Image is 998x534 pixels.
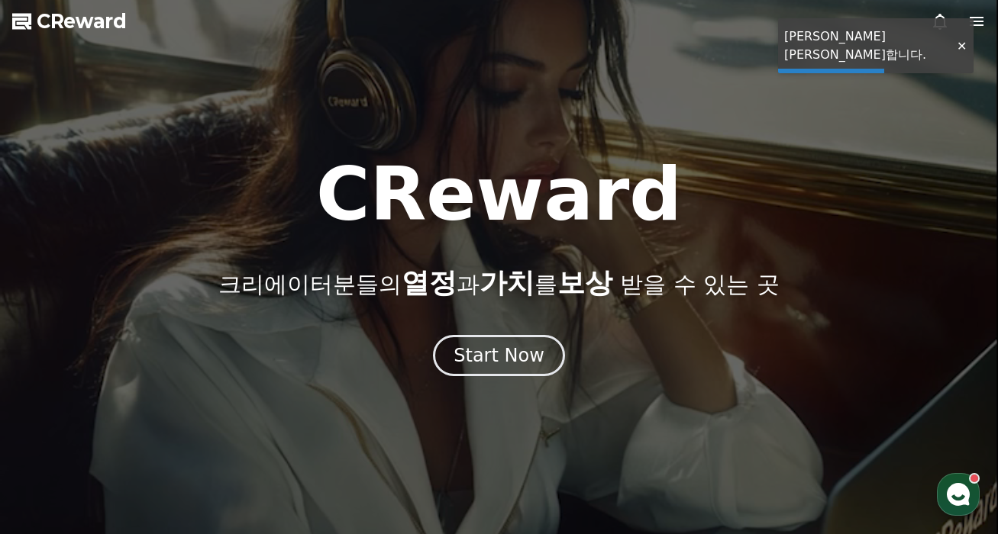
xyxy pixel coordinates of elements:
span: 보상 [557,267,612,298]
span: 가치 [480,267,535,298]
h1: CReward [316,158,682,231]
span: CReward [37,9,127,34]
span: 열정 [402,267,457,298]
div: Start Now [454,343,544,368]
a: CReward [12,9,127,34]
button: Start Now [433,335,565,376]
p: 크리에이터분들의 과 를 받을 수 있는 곳 [218,268,779,298]
a: Start Now [433,350,565,365]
